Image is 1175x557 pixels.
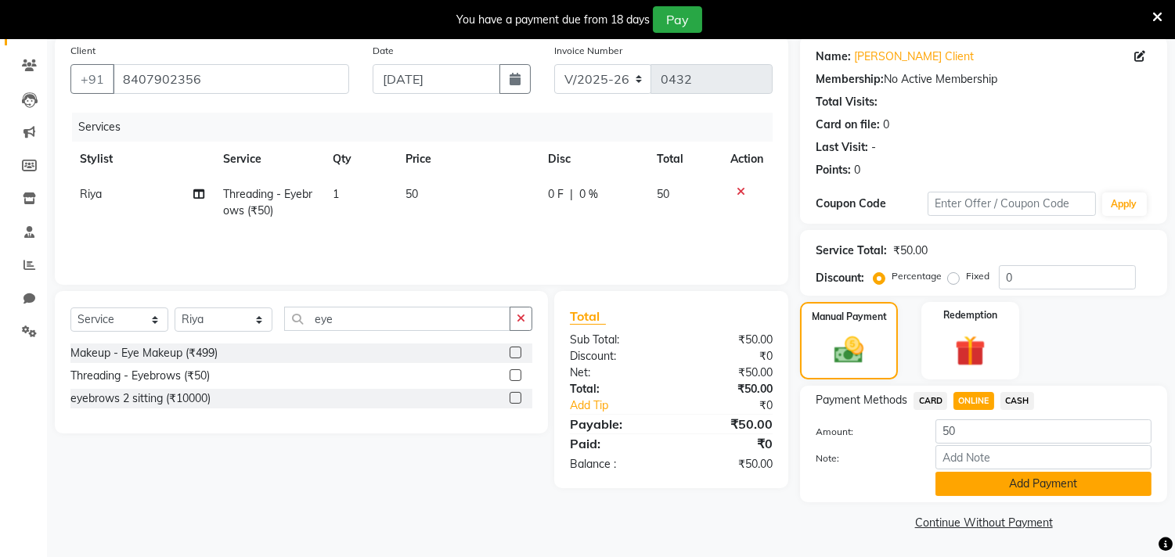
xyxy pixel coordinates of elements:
span: ONLINE [953,392,994,410]
th: Total [647,142,722,177]
span: Payment Methods [816,392,907,408]
div: Paid: [558,434,672,453]
img: _cash.svg [825,333,872,367]
button: Apply [1102,192,1147,216]
button: Pay [653,6,702,33]
label: Percentage [892,269,942,283]
div: Name: [816,49,851,65]
span: CARD [914,392,947,410]
div: Total: [558,381,672,397]
div: ₹0 [672,434,785,453]
div: Service Total: [816,243,887,259]
span: | [570,186,573,203]
div: ₹50.00 [893,243,928,259]
a: [PERSON_NAME] Client [854,49,974,65]
label: Invoice Number [554,44,622,58]
label: Redemption [943,308,997,322]
div: ₹0 [690,397,785,414]
th: Price [396,142,539,177]
div: You have a payment due from 18 days [456,12,650,28]
span: CASH [1000,392,1034,410]
th: Action [721,142,773,177]
input: Enter Offer / Coupon Code [928,192,1095,216]
div: ₹0 [672,348,785,365]
span: 0 F [548,186,564,203]
div: Total Visits: [816,94,878,110]
div: Last Visit: [816,139,868,156]
label: Date [373,44,394,58]
div: ₹50.00 [672,456,785,473]
button: Add Payment [935,472,1152,496]
input: Add Note [935,445,1152,469]
div: Threading - Eyebrows (₹50) [70,368,210,384]
div: Card on file: [816,117,880,133]
div: Services [72,113,784,142]
div: - [871,139,876,156]
button: +91 [70,64,114,94]
div: 0 [854,162,860,178]
div: ₹50.00 [672,365,785,381]
span: Threading - Eyebrows (₹50) [223,187,312,217]
div: ₹50.00 [672,332,785,348]
a: Add Tip [558,397,690,414]
th: Disc [539,142,647,177]
div: 0 [883,117,889,133]
span: 50 [405,187,418,201]
div: ₹50.00 [672,415,785,433]
label: Amount: [804,425,924,439]
div: Sub Total: [558,332,672,348]
th: Service [214,142,323,177]
input: Amount [935,419,1152,444]
a: Continue Without Payment [803,515,1164,531]
label: Manual Payment [812,310,887,324]
input: Search by Name/Mobile/Email/Code [113,64,349,94]
span: Riya [80,187,102,201]
div: Payable: [558,415,672,433]
div: Points: [816,162,851,178]
input: Search or Scan [284,307,510,331]
div: No Active Membership [816,71,1152,88]
div: Membership: [816,71,884,88]
span: 1 [333,187,339,201]
th: Qty [323,142,396,177]
label: Note: [804,451,924,465]
div: Net: [558,365,672,381]
div: Discount: [816,270,864,286]
label: Client [70,44,96,58]
div: Discount: [558,348,672,365]
span: Total [570,308,606,325]
div: eyebrows 2 sitting (₹10000) [70,390,211,407]
th: Stylist [70,142,214,177]
span: 50 [657,187,669,201]
div: Balance : [558,456,672,473]
span: 0 % [579,186,598,203]
label: Fixed [966,269,989,283]
div: Makeup - Eye Makeup (₹499) [70,345,218,361]
div: ₹50.00 [672,381,785,397]
div: Coupon Code [816,196,928,212]
img: _gift.svg [946,332,995,370]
